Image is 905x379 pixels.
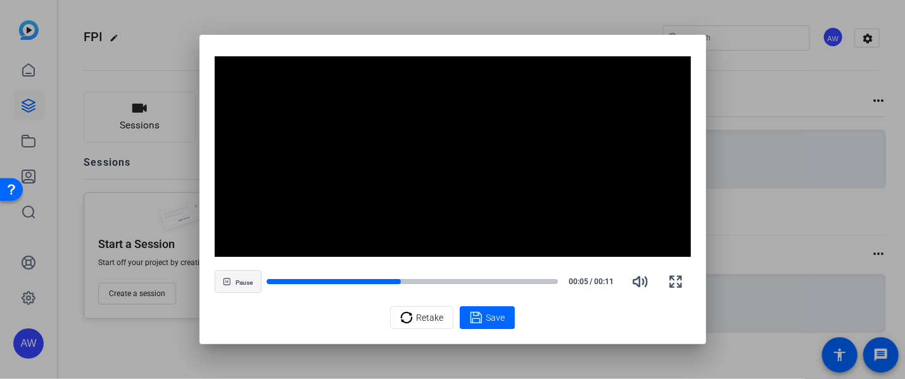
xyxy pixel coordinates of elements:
[416,306,443,330] span: Retake
[661,266,691,297] button: Fullscreen
[486,311,505,325] span: Save
[563,276,620,287] div: /
[236,279,253,287] span: Pause
[625,266,655,297] button: Mute
[215,56,691,257] div: Video Player
[215,270,262,293] button: Pause
[390,306,453,329] button: Retake
[460,306,515,329] button: Save
[563,276,589,287] span: 00:05
[594,276,620,287] span: 00:11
